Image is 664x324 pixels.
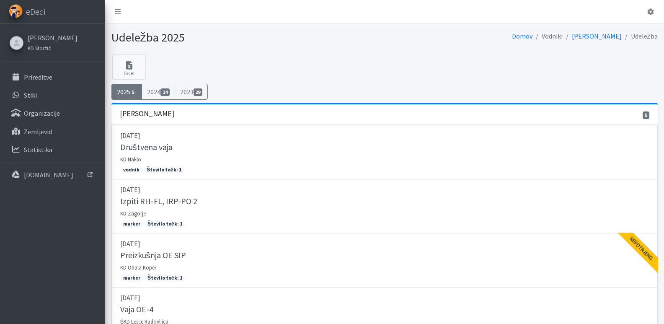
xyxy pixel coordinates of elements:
span: 5 [130,88,137,96]
small: KD Naklo [120,156,141,163]
span: marker [120,220,143,228]
a: [PERSON_NAME] [28,33,78,43]
a: 20255 [111,84,142,100]
span: 5 [643,111,649,119]
small: KD Zagorje [120,210,146,217]
p: Zemljevid [24,127,52,136]
a: Organizacije [3,105,101,122]
p: [DATE] [120,184,649,194]
a: KD Storžič [28,43,78,53]
a: [PERSON_NAME] [572,32,622,40]
h5: Društvena vaja [120,142,173,152]
span: Število točk: 1 [144,166,184,174]
span: 29 [194,88,203,96]
span: Število točk: 1 [145,274,185,282]
a: 202329 [175,84,208,100]
a: Statistika [3,141,101,158]
small: KD Storžič [28,45,51,52]
a: Excel [112,54,146,80]
h1: Udeležba 2025 [111,30,382,45]
a: [DATE] Preizkušnja OE SIP KD Obala Koper marker Število točk: 1 Nepotrjeno [111,233,658,288]
span: vodnik [120,166,142,174]
h5: Preizkušnja OE SIP [120,250,186,260]
a: 202414 [142,84,175,100]
h5: Izpiti RH-FL, IRP-PO 2 [120,196,197,206]
p: [DOMAIN_NAME] [24,171,73,179]
h3: [PERSON_NAME] [120,109,174,118]
span: marker [120,274,143,282]
p: Statistika [24,145,52,154]
span: eDedi [26,5,45,18]
p: Prireditve [24,73,52,81]
a: [DATE] Društvena vaja KD Naklo vodnik Število točk: 1 [111,125,658,179]
li: Udeležba [622,30,658,42]
p: [DATE] [120,293,649,303]
a: Prireditve [3,69,101,86]
a: [DOMAIN_NAME] [3,166,101,183]
p: Stiki [24,91,37,99]
a: Domov [512,32,532,40]
p: [DATE] [120,238,649,249]
h5: Vaja OE-4 [120,304,153,314]
img: eDedi [9,4,23,18]
li: Vodniki [532,30,563,42]
p: Organizacije [24,109,60,117]
span: Število točk: 1 [145,220,185,228]
span: 14 [160,88,170,96]
small: KD Obala Koper [120,264,156,271]
p: [DATE] [120,130,649,140]
a: [DATE] Izpiti RH-FL, IRP-PO 2 KD Zagorje marker Število točk: 1 [111,179,658,233]
a: Zemljevid [3,123,101,140]
a: Stiki [3,87,101,104]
